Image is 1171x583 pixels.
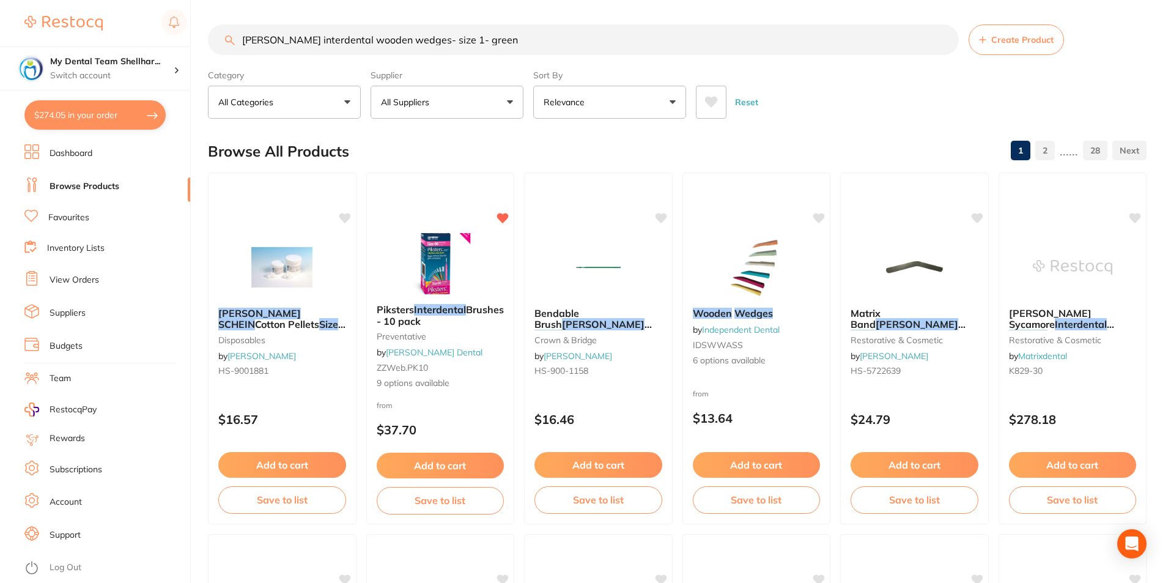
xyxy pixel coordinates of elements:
[1009,351,1067,362] span: by
[860,351,928,362] a: [PERSON_NAME]
[851,452,978,478] button: Add to cart
[50,529,81,541] a: Support
[50,274,99,286] a: View Orders
[1055,318,1107,330] em: Interdental
[50,307,86,319] a: Suppliers
[218,452,346,478] button: Add to cart
[693,340,743,351] span: IDSWWASS
[851,330,991,353] span: [PERSON_NAME] 0.0015 pk of 144
[969,24,1064,55] button: Create Product
[534,452,662,478] button: Add to cart
[218,335,346,345] small: disposables
[377,303,414,316] span: Piksters
[218,96,278,108] p: All Categories
[218,351,296,362] span: by
[534,330,571,342] em: SCHEIN
[1117,529,1147,559] div: Open Intercom Messenger
[24,16,103,31] img: Restocq Logo
[377,377,504,390] span: 9 options available
[50,56,174,68] h4: My Dental Team Shellharbour
[218,318,255,330] em: SCHEIN
[50,562,81,574] a: Log Out
[377,453,504,478] button: Add to cart
[1033,237,1112,298] img: Kerr Sycamore Interdental Wedges (1000) Green
[377,304,504,327] b: Piksters Interdental Brushes - 10 pack
[693,452,821,478] button: Add to cart
[1018,351,1067,362] a: Matrixdental
[562,318,645,330] em: [PERSON_NAME]
[242,237,322,298] img: HENRY SCHEIN Cotton Pellets Size 1 6.3mm 10g jar
[1009,330,1047,342] em: Wedges
[377,362,428,373] span: ZZWeb.PK10
[19,56,43,81] img: My Dental Team Shellharbour
[851,365,901,376] span: HS-5722639
[50,340,83,352] a: Budgets
[534,365,588,376] span: HS-900-1158
[1083,138,1107,163] a: 28
[50,464,102,476] a: Subscriptions
[24,9,103,37] a: Restocq Logo
[386,347,482,358] a: [PERSON_NAME] Dental
[693,324,780,335] span: by
[50,180,119,193] a: Browse Products
[693,389,709,398] span: from
[218,308,346,330] b: HENRY SCHEIN Cotton Pellets Size 1 6.3mm 10g jar
[1009,486,1137,513] button: Save to list
[377,401,393,410] span: from
[887,330,903,342] span: No.
[371,86,523,119] button: All Suppliers
[377,332,504,341] small: preventative
[218,330,224,342] em: 1
[534,308,662,330] b: Bendable Brush HENRY SCHEIN Green 13cm Pack of 100
[1009,335,1137,345] small: restorative & cosmetic
[218,365,268,376] span: HS-9001881
[24,559,187,578] button: Log Out
[533,70,686,81] label: Sort By
[255,318,319,330] span: Cotton Pellets
[1009,365,1043,376] span: K829-30
[717,237,796,298] img: Wooden Wedges
[208,86,361,119] button: All Categories
[218,412,346,426] p: $16.57
[218,486,346,513] button: Save to list
[377,303,504,327] span: Brushes - 10 pack
[534,351,612,362] span: by
[876,318,958,330] em: [PERSON_NAME]
[851,351,928,362] span: by
[208,70,361,81] label: Category
[693,411,821,425] p: $13.64
[48,212,89,224] a: Favourites
[851,307,881,330] span: Matrix Band
[24,403,39,417] img: RestocqPay
[1060,144,1078,158] p: ......
[991,35,1054,45] span: Create Product
[50,404,97,416] span: RestocqPay
[208,143,349,160] h2: Browse All Products
[693,355,821,367] span: 6 options available
[401,233,480,294] img: Piksters Interdental Brushes - 10 pack
[874,237,954,298] img: Matrix Band HENRY SCHEIN No. 1 Tofflemire 0.0015 pk of 144
[227,351,296,362] a: [PERSON_NAME]
[702,324,780,335] a: Independent Dental
[533,86,686,119] button: Relevance
[851,330,887,342] em: SCHEIN
[1009,308,1137,330] b: Kerr Sycamore Interdental Wedges (1000) Green
[371,70,523,81] label: Supplier
[693,486,821,513] button: Save to list
[1035,138,1055,163] a: 2
[544,351,612,362] a: [PERSON_NAME]
[734,307,773,319] em: Wedges
[731,86,762,119] button: Reset
[381,96,434,108] p: All Suppliers
[1047,330,1079,342] span: (1000)
[50,147,92,160] a: Dashboard
[1079,330,1107,342] em: Green
[1009,307,1092,330] span: [PERSON_NAME] Sycamore
[534,412,662,426] p: $16.46
[851,486,978,513] button: Save to list
[47,242,105,254] a: Inventory Lists
[377,423,504,437] p: $37.70
[218,307,301,319] em: [PERSON_NAME]
[693,307,732,319] em: Wooden
[558,237,638,298] img: Bendable Brush HENRY SCHEIN Green 13cm Pack of 100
